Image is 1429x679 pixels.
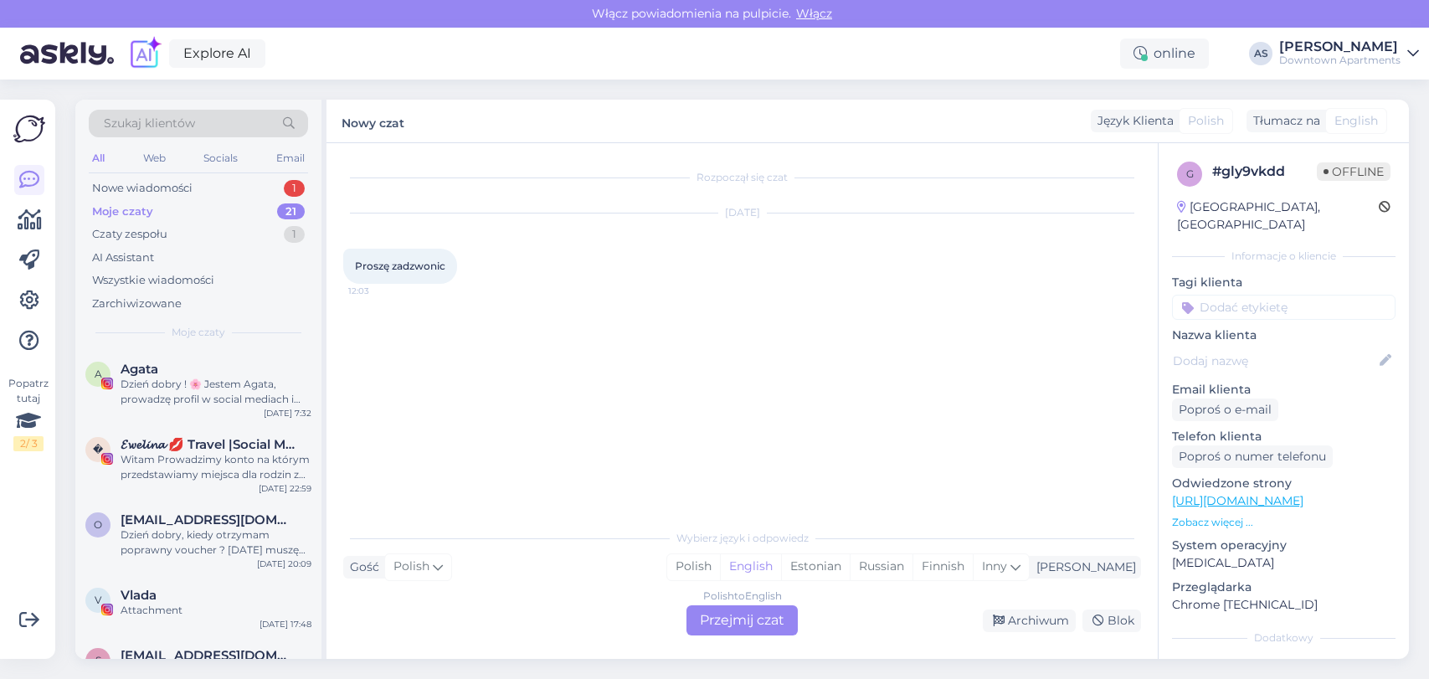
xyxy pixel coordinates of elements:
p: Przeglądarka [1172,579,1396,596]
div: [DATE] 17:48 [260,618,311,630]
p: [MEDICAL_DATA] [1172,554,1396,572]
div: 2 / 3 [13,436,44,451]
div: [PERSON_NAME] [1279,40,1401,54]
p: Notatki [1172,656,1396,673]
span: Polish [1188,112,1224,130]
a: Explore AI [169,39,265,68]
input: Dodaj nazwę [1173,352,1376,370]
div: Downtown Apartments [1279,54,1401,67]
div: 21 [277,203,305,220]
div: [DATE] 7:32 [264,407,311,419]
span: Proszę zadzwonic [355,260,445,272]
a: [PERSON_NAME]Downtown Apartments [1279,40,1419,67]
span: s [95,654,101,666]
div: Poproś o e-mail [1172,399,1278,421]
span: 𝓔𝔀𝓮𝓵𝓲𝓷𝓪 💋 Travel |Social Media | lifestyle | [121,437,295,452]
div: Attachment [121,603,311,618]
label: Nowy czat [342,110,404,132]
div: Gość [343,558,379,576]
div: Socials [200,147,241,169]
div: Wszystkie wiadomości [92,272,214,289]
div: Russian [850,554,912,579]
span: � [93,443,103,455]
span: 12:03 [348,285,411,297]
div: Moje czaty [92,203,153,220]
div: Język Klienta [1091,112,1174,130]
div: Tłumacz na [1247,112,1320,130]
span: szawalap@op.pl [121,648,295,663]
div: Archiwum [983,610,1076,632]
div: AS [1249,42,1272,65]
div: Zarchiwizowane [92,296,182,312]
div: Dzień dobry ! 🌸 Jestem Agata, prowadzę profil w social mediach i chętnie odwiedziłabym Wasz apart... [121,377,311,407]
span: Inny [982,558,1007,574]
div: Popatrz tutaj [13,376,44,451]
div: Nowe wiadomości [92,180,193,197]
span: A [95,368,102,380]
span: Vlada [121,588,157,603]
div: All [89,147,108,169]
div: Polish [667,554,720,579]
p: Zobacz więcej ... [1172,515,1396,530]
div: English [720,554,781,579]
span: English [1334,112,1378,130]
a: [URL][DOMAIN_NAME] [1172,493,1303,508]
span: o [94,518,102,531]
div: Witam Prowadzimy konto na którym przedstawiamy miejsca dla rodzin z dziećmi i nie tylko. Tworzymy... [121,452,311,482]
div: [PERSON_NAME] [1030,558,1136,576]
div: online [1120,39,1209,69]
span: V [95,594,101,606]
div: [GEOGRAPHIC_DATA], [GEOGRAPHIC_DATA] [1177,198,1379,234]
div: Polish to English [703,589,782,604]
span: g [1186,167,1194,180]
img: Askly Logo [13,113,45,145]
div: Estonian [781,554,850,579]
div: Email [273,147,308,169]
div: [DATE] [343,205,1141,220]
div: Rozpoczął się czat [343,170,1141,185]
span: Szukaj klientów [104,115,195,132]
p: Tagi klienta [1172,274,1396,291]
p: System operacyjny [1172,537,1396,554]
div: Informacje o kliencie [1172,249,1396,264]
p: Telefon klienta [1172,428,1396,445]
p: Nazwa klienta [1172,327,1396,344]
input: Dodać etykietę [1172,295,1396,320]
div: AI Assistant [92,249,154,266]
div: 1 [284,180,305,197]
div: Blok [1082,610,1141,632]
div: # gly9vkdd [1212,162,1317,182]
span: oliwia_firlej@onet.pl [121,512,295,527]
p: Odwiedzone strony [1172,475,1396,492]
div: Dodatkowy [1172,630,1396,646]
div: Wybierz język i odpowiedz [343,531,1141,546]
div: Przejmij czat [686,605,798,635]
div: Finnish [912,554,973,579]
div: 1 [284,226,305,243]
div: Poproś o numer telefonu [1172,445,1333,468]
div: [DATE] 22:59 [259,482,311,495]
div: [DATE] 20:09 [257,558,311,570]
span: Agata [121,362,158,377]
div: Web [140,147,169,169]
div: Dzień dobry, kiedy otrzymam poprawny voucher ? [DATE] muszę go wydrukować, [DATE] wylatuje na ślub. [121,527,311,558]
p: Chrome [TECHNICAL_ID] [1172,596,1396,614]
span: Polish [393,558,429,576]
span: Offline [1317,162,1390,181]
span: Włącz [791,6,837,21]
img: explore-ai [127,36,162,71]
p: Email klienta [1172,381,1396,399]
span: Moje czaty [172,325,225,340]
div: Czaty zespołu [92,226,167,243]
